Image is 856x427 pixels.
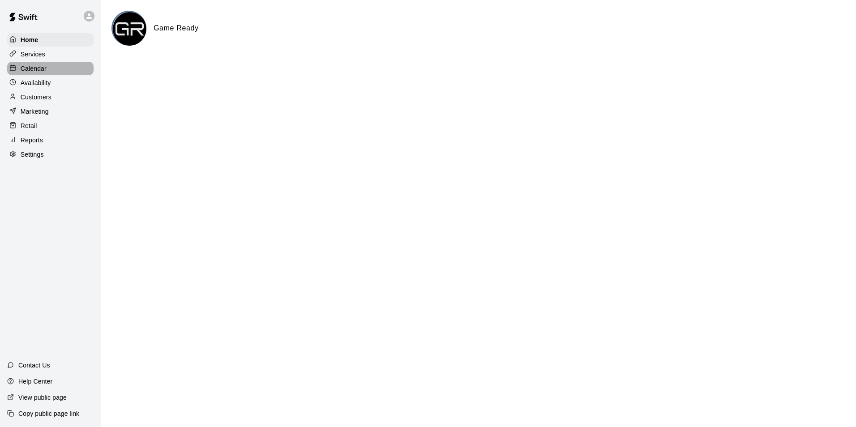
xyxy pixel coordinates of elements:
[21,35,39,44] p: Home
[7,90,94,104] a: Customers
[7,105,94,118] a: Marketing
[7,133,94,147] a: Reports
[21,50,45,59] p: Services
[18,361,50,370] p: Contact Us
[154,22,199,34] h6: Game Ready
[7,62,94,75] a: Calendar
[21,93,51,102] p: Customers
[7,33,94,47] a: Home
[113,12,146,46] img: Game Ready logo
[21,78,51,87] p: Availability
[21,150,44,159] p: Settings
[21,121,37,130] p: Retail
[7,76,94,90] a: Availability
[21,107,49,116] p: Marketing
[18,393,67,402] p: View public page
[7,119,94,132] a: Retail
[7,47,94,61] a: Services
[7,148,94,161] a: Settings
[18,377,52,386] p: Help Center
[18,409,79,418] p: Copy public page link
[21,136,43,145] p: Reports
[21,64,47,73] p: Calendar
